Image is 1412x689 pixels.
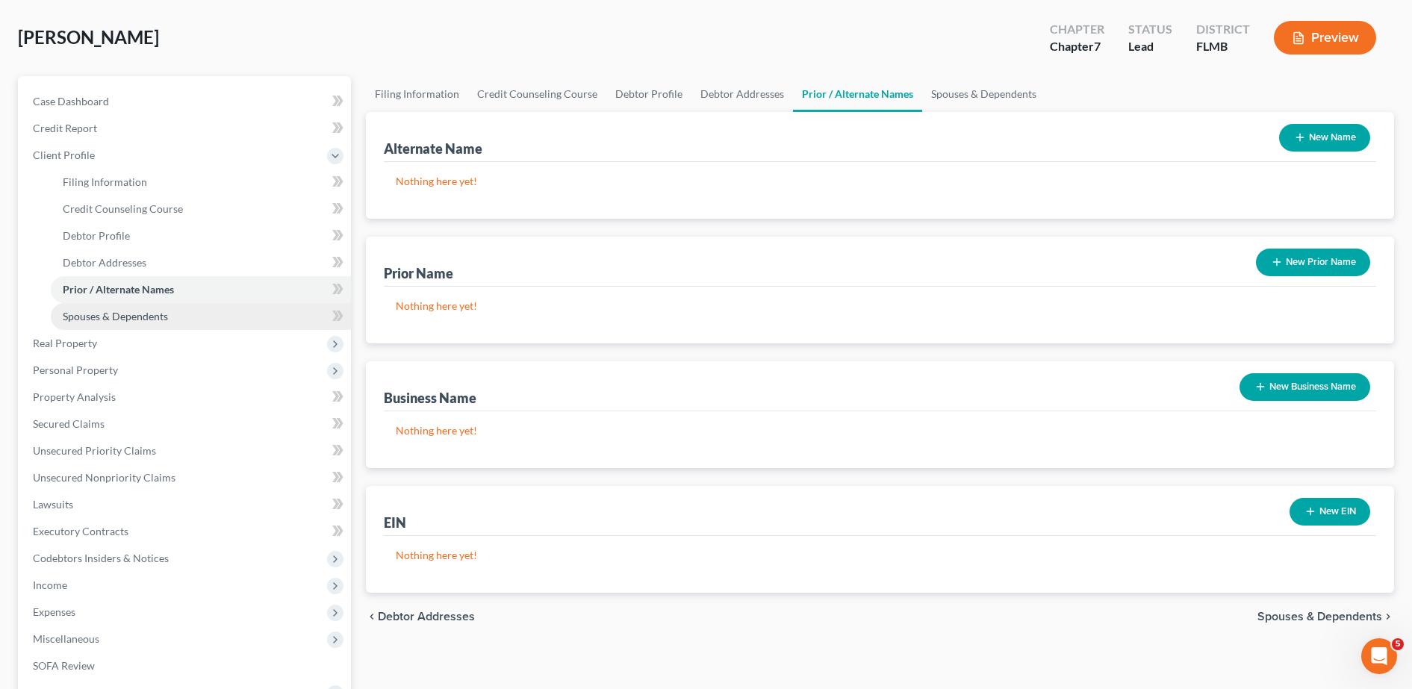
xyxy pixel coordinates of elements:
div: Alternate Name [384,140,482,158]
span: Real Property [33,337,97,349]
div: Prior Name [384,264,453,282]
span: Unsecured Nonpriority Claims [33,471,175,484]
span: Spouses & Dependents [63,310,168,322]
a: Debtor Profile [606,76,691,112]
span: Case Dashboard [33,95,109,107]
div: Chapter [1050,21,1104,38]
span: Personal Property [33,364,118,376]
button: Preview [1274,21,1376,54]
span: Codebtors Insiders & Notices [33,552,169,564]
span: Income [33,579,67,591]
div: Business Name [384,389,476,407]
span: Client Profile [33,149,95,161]
a: Filing Information [366,76,468,112]
i: chevron_right [1382,611,1394,623]
button: New Prior Name [1256,249,1370,276]
div: FLMB [1196,38,1250,55]
span: Debtor Addresses [378,611,475,623]
p: Nothing here yet! [396,548,1364,563]
span: Filing Information [63,175,147,188]
div: District [1196,21,1250,38]
span: 5 [1392,638,1404,650]
button: New Business Name [1240,373,1370,401]
span: Property Analysis [33,390,116,403]
span: Lawsuits [33,498,73,511]
a: Executory Contracts [21,518,351,545]
span: Credit Counseling Course [63,202,183,215]
span: Miscellaneous [33,632,99,645]
span: Spouses & Dependents [1257,611,1382,623]
a: Credit Counseling Course [51,196,351,222]
span: Debtor Profile [63,229,130,242]
p: Nothing here yet! [396,299,1364,314]
a: SOFA Review [21,652,351,679]
a: Case Dashboard [21,88,351,115]
a: Secured Claims [21,411,351,437]
a: Credit Counseling Course [468,76,606,112]
a: Lawsuits [21,491,351,518]
a: Debtor Addresses [51,249,351,276]
button: New Name [1279,124,1370,152]
span: Executory Contracts [33,525,128,537]
span: [PERSON_NAME] [18,26,159,48]
a: Spouses & Dependents [51,303,351,330]
div: Lead [1128,38,1172,55]
a: Debtor Addresses [691,76,793,112]
a: Prior / Alternate Names [793,76,922,112]
span: Debtor Addresses [63,256,146,269]
span: Secured Claims [33,417,105,430]
span: Expenses [33,605,75,618]
a: Spouses & Dependents [922,76,1045,112]
div: Status [1128,21,1172,38]
p: Nothing here yet! [396,423,1364,438]
a: Prior / Alternate Names [51,276,351,303]
button: New EIN [1290,498,1370,526]
span: Unsecured Priority Claims [33,444,156,457]
i: chevron_left [366,611,378,623]
iframe: Intercom live chat [1361,638,1397,674]
a: Unsecured Priority Claims [21,437,351,464]
span: 7 [1094,39,1101,53]
div: Chapter [1050,38,1104,55]
div: EIN [384,514,406,531]
span: Prior / Alternate Names [63,283,174,296]
button: Spouses & Dependents chevron_right [1257,611,1394,623]
span: SOFA Review [33,659,95,672]
a: Unsecured Nonpriority Claims [21,464,351,491]
a: Debtor Profile [51,222,351,249]
a: Filing Information [51,169,351,196]
a: Property Analysis [21,384,351,411]
span: Credit Report [33,122,97,134]
p: Nothing here yet! [396,174,1364,189]
a: Credit Report [21,115,351,142]
button: chevron_left Debtor Addresses [366,611,475,623]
